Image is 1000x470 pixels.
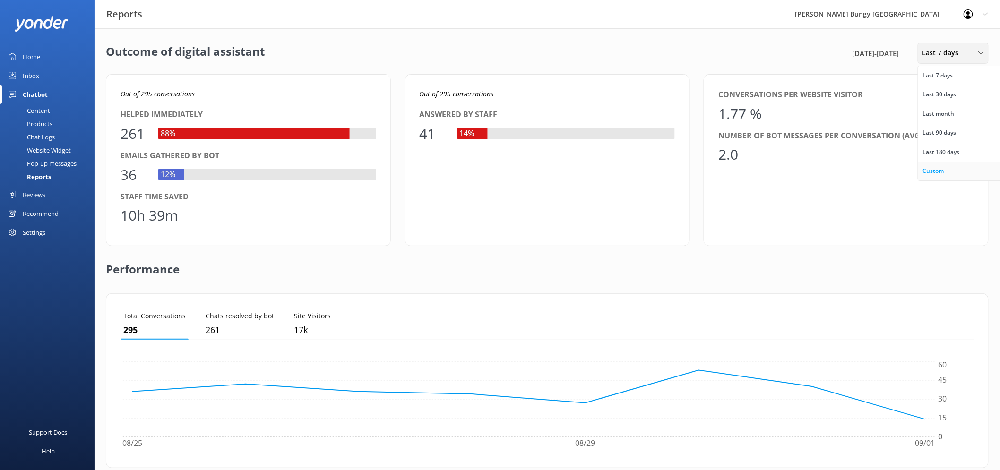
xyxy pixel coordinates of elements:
[121,150,376,162] div: Emails gathered by bot
[718,143,747,166] div: 2.0
[206,311,274,321] p: Chats resolved by bot
[158,128,178,140] div: 88%
[14,16,69,32] img: yonder-white-logo.png
[206,323,274,337] p: 261
[123,311,186,321] p: Total Conversations
[29,423,68,442] div: Support Docs
[922,48,965,58] span: Last 7 days
[158,169,178,181] div: 12%
[23,204,59,223] div: Recommend
[420,122,448,145] div: 41
[23,47,40,66] div: Home
[121,89,195,98] i: Out of 295 conversations
[121,191,376,203] div: Staff time saved
[6,157,95,170] a: Pop-up messages
[6,144,95,157] a: Website Widget
[121,204,178,227] div: 10h 39m
[718,130,974,142] div: Number of bot messages per conversation (avg.)
[6,170,51,183] div: Reports
[923,90,957,99] div: Last 30 days
[420,89,494,98] i: Out of 295 conversations
[294,323,331,337] p: 16,640
[122,438,142,449] tspan: 08/25
[123,323,186,337] p: 295
[6,104,50,117] div: Content
[121,122,149,145] div: 261
[121,109,376,121] div: Helped immediately
[923,166,944,176] div: Custom
[294,311,331,321] p: Site Visitors
[23,185,45,204] div: Reviews
[939,360,947,370] tspan: 60
[106,246,180,284] h2: Performance
[939,394,947,404] tspan: 30
[923,128,957,137] div: Last 90 days
[6,117,95,130] a: Products
[923,147,960,157] div: Last 180 days
[457,128,477,140] div: 14%
[6,117,52,130] div: Products
[23,223,45,242] div: Settings
[576,438,595,449] tspan: 08/29
[106,43,265,64] h2: Outcome of digital assistant
[42,442,55,461] div: Help
[939,375,947,385] tspan: 45
[121,163,149,186] div: 36
[420,109,675,121] div: Answered by staff
[6,144,71,157] div: Website Widget
[939,413,947,423] tspan: 15
[923,109,955,119] div: Last month
[6,130,55,144] div: Chat Logs
[718,89,974,101] div: Conversations per website visitor
[853,48,899,59] span: [DATE] - [DATE]
[23,66,39,85] div: Inbox
[6,130,95,144] a: Chat Logs
[106,7,142,22] h3: Reports
[939,432,943,442] tspan: 0
[6,104,95,117] a: Content
[718,103,762,125] div: 1.77 %
[6,170,95,183] a: Reports
[915,438,935,449] tspan: 09/01
[923,71,953,80] div: Last 7 days
[23,85,48,104] div: Chatbot
[6,157,77,170] div: Pop-up messages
